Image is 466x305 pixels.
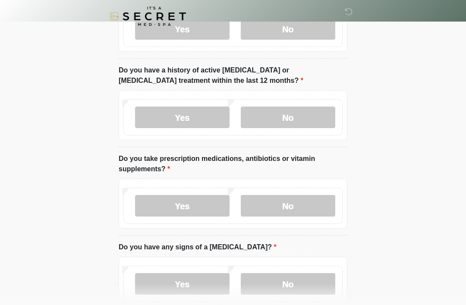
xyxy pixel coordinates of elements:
[119,242,277,252] label: Do you have any signs of a [MEDICAL_DATA]?
[241,195,335,217] label: No
[119,154,347,174] label: Do you take prescription medications, antibiotics or vitamin supplements?
[110,6,186,26] img: It's A Secret Med Spa Logo
[135,107,230,128] label: Yes
[119,65,347,86] label: Do you have a history of active [MEDICAL_DATA] or [MEDICAL_DATA] treatment within the last 12 mon...
[135,273,230,295] label: Yes
[241,273,335,295] label: No
[135,195,230,217] label: Yes
[241,107,335,128] label: No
